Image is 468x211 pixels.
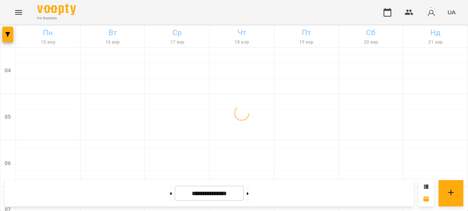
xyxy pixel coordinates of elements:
h6: Ср [146,27,208,39]
h6: Пн [17,27,79,39]
h6: Чт [211,27,273,39]
h6: 06 [5,159,11,168]
h6: Нд [404,27,466,39]
h6: 05 [5,113,11,121]
img: Voopty Logo [37,4,76,15]
button: Menu [9,3,28,22]
h6: 21 вер [404,39,466,46]
button: UA [444,5,459,19]
h6: Сб [340,27,402,39]
h6: 04 [5,66,11,75]
h6: Вт [82,27,144,39]
span: For Business [37,16,76,21]
h6: Пт [275,27,337,39]
h6: 15 вер [17,39,79,46]
h6: 20 вер [340,39,402,46]
span: UA [447,8,456,16]
h6: 16 вер [82,39,144,46]
h6: 17 вер [146,39,208,46]
h6: 18 вер [211,39,273,46]
img: avatar_s.png [426,7,437,18]
h6: 19 вер [275,39,337,46]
